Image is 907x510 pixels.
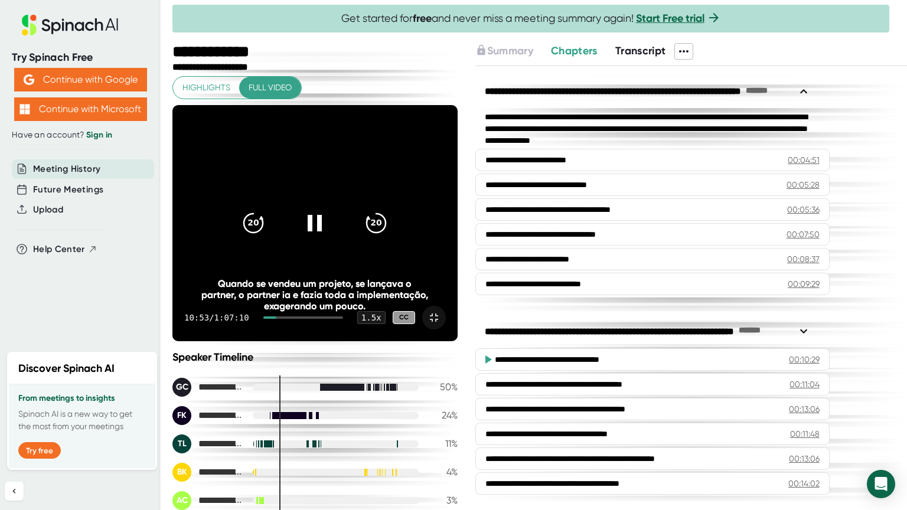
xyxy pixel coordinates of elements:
[18,408,146,433] p: Spinach AI is a new way to get the most from your meetings
[789,453,820,465] div: 00:13:06
[33,183,103,197] button: Future Meetings
[788,278,820,290] div: 00:09:29
[787,179,820,191] div: 00:05:28
[393,311,415,325] div: CC
[172,378,243,397] div: Geronasso, Christian
[172,434,243,453] div: Tome, Luciano
[12,51,149,64] div: Try Spinach Free
[172,491,243,510] div: Ali, Cristian
[18,442,61,459] button: Try free
[789,378,820,390] div: 00:11:04
[790,428,820,440] div: 00:11:48
[341,12,721,25] span: Get started for and never miss a meeting summary again!
[428,495,458,506] div: 3 %
[551,43,598,59] button: Chapters
[182,80,230,95] span: Highlights
[33,243,97,256] button: Help Center
[172,351,458,364] div: Speaker Timeline
[33,162,100,176] button: Meeting History
[615,43,666,59] button: Transcript
[249,80,292,95] span: Full video
[172,491,191,510] div: AC
[172,378,191,397] div: GC
[615,44,666,57] span: Transcript
[5,482,24,501] button: Collapse sidebar
[86,130,112,140] a: Sign in
[789,354,820,365] div: 00:10:29
[33,203,63,217] button: Upload
[428,381,458,393] div: 50 %
[173,77,240,99] button: Highlights
[475,43,551,60] div: Upgrade to access
[428,466,458,478] div: 4 %
[787,228,820,240] div: 00:07:50
[172,463,243,482] div: Bernal, Karola
[18,361,115,377] h2: Discover Spinach AI
[487,44,533,57] span: Summary
[12,130,149,140] div: Have an account?
[428,438,458,449] div: 11 %
[636,12,704,25] a: Start Free trial
[788,478,820,489] div: 00:14:02
[14,68,147,91] button: Continue with Google
[357,311,386,324] div: 1.5 x
[867,470,895,498] div: Open Intercom Messenger
[787,253,820,265] div: 00:08:37
[14,97,147,121] button: Continue with Microsoft
[475,43,533,59] button: Summary
[787,204,820,215] div: 00:05:36
[413,12,432,25] b: free
[789,403,820,415] div: 00:13:06
[172,434,191,453] div: TL
[33,243,85,256] span: Help Center
[551,44,598,57] span: Chapters
[201,278,429,312] div: Quando se vendeu um projeto, se lançava o partner, o partner ia e fazia toda a implementação, exa...
[428,410,458,421] div: 24 %
[239,77,301,99] button: Full video
[172,463,191,482] div: BK
[18,394,146,403] h3: From meetings to insights
[788,154,820,166] div: 00:04:51
[172,406,191,425] div: FK
[24,74,34,85] img: Aehbyd4JwY73AAAAAElFTkSuQmCC
[184,313,249,322] div: 10:53 / 1:07:10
